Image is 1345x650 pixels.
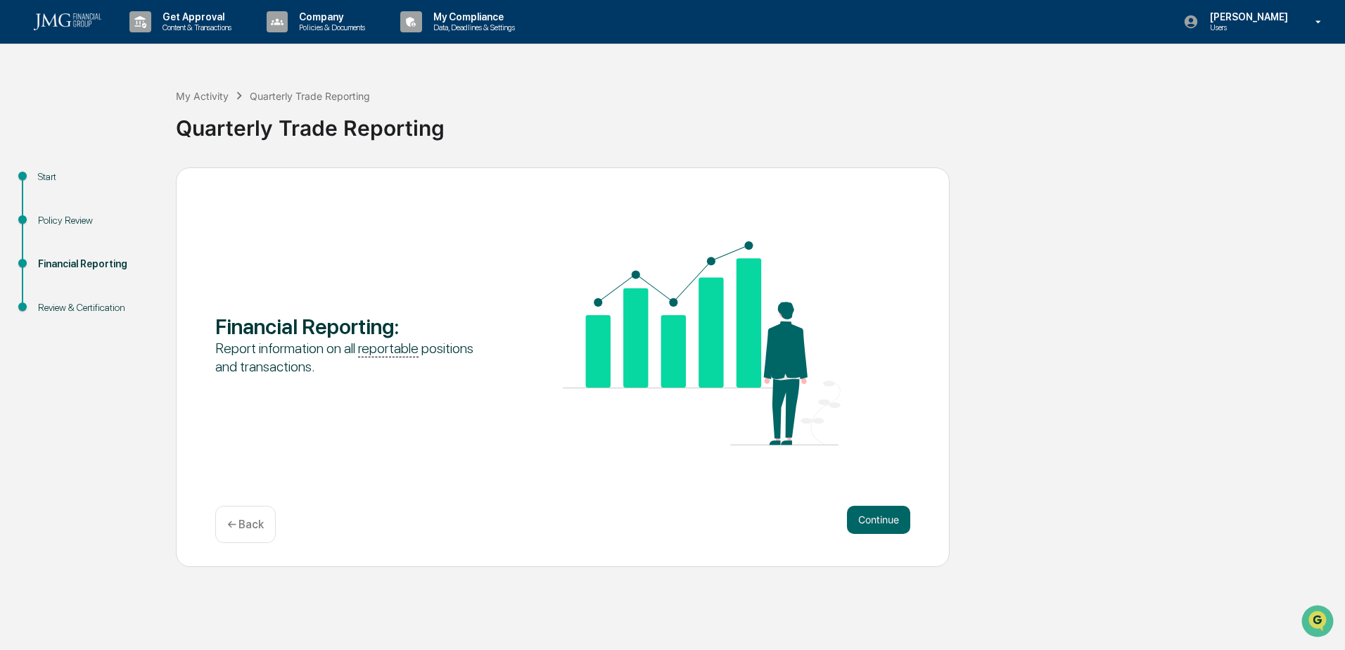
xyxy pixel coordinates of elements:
[38,213,153,228] div: Policy Review
[151,23,238,32] p: Content & Transactions
[34,13,101,30] img: logo
[358,340,419,357] u: reportable
[215,314,493,339] div: Financial Reporting :
[140,238,170,249] span: Pylon
[96,172,180,197] a: 🗄️Attestations
[14,30,256,52] p: How can we help?
[215,339,493,376] div: Report information on all positions and transactions.
[847,506,910,534] button: Continue
[1199,11,1295,23] p: [PERSON_NAME]
[563,241,841,445] img: Financial Reporting
[38,170,153,184] div: Start
[99,238,170,249] a: Powered byPylon
[288,23,372,32] p: Policies & Documents
[239,112,256,129] button: Start new chat
[28,177,91,191] span: Preclearance
[14,108,39,133] img: 1746055101610-c473b297-6a78-478c-a979-82029cc54cd1
[8,198,94,224] a: 🔎Data Lookup
[14,179,25,190] div: 🖐️
[250,90,370,102] div: Quarterly Trade Reporting
[422,23,522,32] p: Data, Deadlines & Settings
[102,179,113,190] div: 🗄️
[422,11,522,23] p: My Compliance
[151,11,238,23] p: Get Approval
[14,205,25,217] div: 🔎
[176,104,1338,141] div: Quarterly Trade Reporting
[176,90,229,102] div: My Activity
[38,257,153,272] div: Financial Reporting
[28,204,89,218] span: Data Lookup
[1300,604,1338,642] iframe: Open customer support
[38,300,153,315] div: Review & Certification
[227,518,264,531] p: ← Back
[48,122,178,133] div: We're available if you need us!
[48,108,231,122] div: Start new chat
[288,11,372,23] p: Company
[1199,23,1295,32] p: Users
[116,177,174,191] span: Attestations
[8,172,96,197] a: 🖐️Preclearance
